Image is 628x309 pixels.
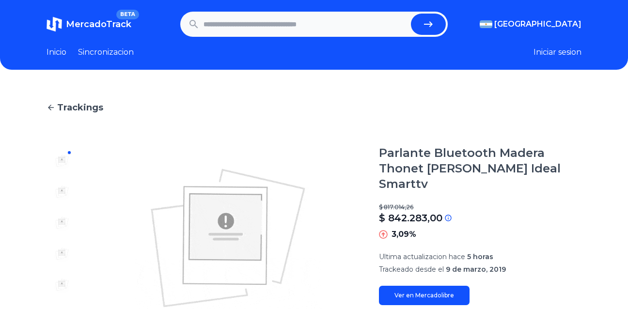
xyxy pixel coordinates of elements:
button: Iniciar sesion [534,46,581,58]
span: Trackings [57,101,103,114]
button: [GEOGRAPHIC_DATA] [480,18,581,30]
a: Ver en Mercadolibre [379,286,470,305]
img: Parlante Bluetooth Madera Thonet Vander Kurbis Ideal Smarttv [54,277,70,293]
h1: Parlante Bluetooth Madera Thonet [PERSON_NAME] Ideal Smarttv [379,145,581,192]
a: Trackings [47,101,581,114]
span: [GEOGRAPHIC_DATA] [494,18,581,30]
a: Inicio [47,46,66,58]
img: Argentina [480,20,492,28]
p: 3,09% [392,229,416,240]
a: MercadoTrackBETA [47,16,131,32]
p: $ 817.014,26 [379,203,581,211]
span: BETA [116,10,139,19]
span: Trackeado desde el [379,265,444,274]
img: Parlante Bluetooth Madera Thonet Vander Kurbis Ideal Smarttv [54,246,70,262]
span: Ultima actualizacion hace [379,252,465,261]
span: 5 horas [467,252,493,261]
span: MercadoTrack [66,19,131,30]
img: MercadoTrack [47,16,62,32]
a: Sincronizacion [78,46,134,58]
span: 9 de marzo, 2019 [446,265,506,274]
img: Parlante Bluetooth Madera Thonet Vander Kurbis Ideal Smarttv [54,184,70,200]
img: Parlante Bluetooth Madera Thonet Vander Kurbis Ideal Smarttv [54,153,70,169]
img: Parlante Bluetooth Madera Thonet Vander Kurbis Ideal Smarttv [54,215,70,231]
p: $ 842.283,00 [379,211,442,225]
